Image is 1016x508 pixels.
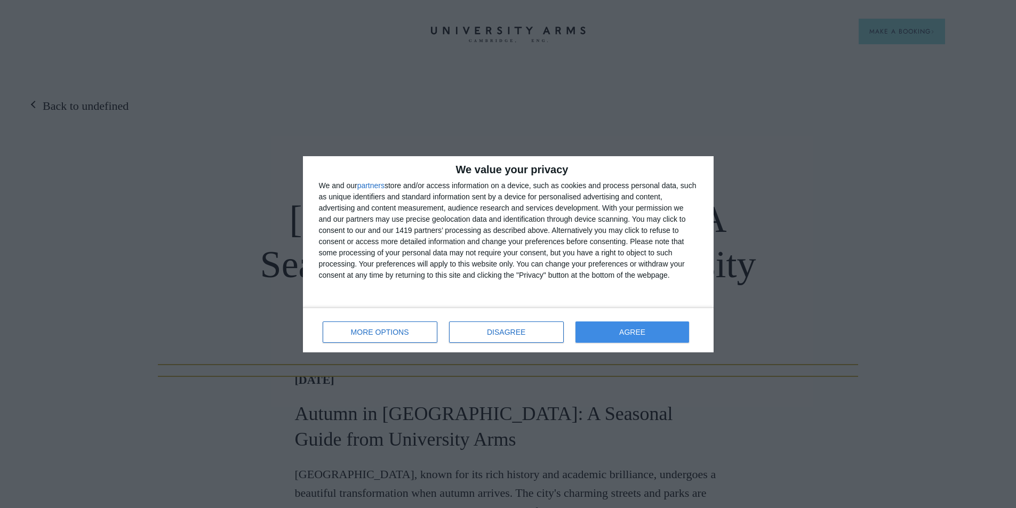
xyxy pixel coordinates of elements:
button: AGREE [575,321,690,343]
span: DISAGREE [487,328,525,336]
button: partners [357,182,385,189]
div: We and our store and/or access information on a device, such as cookies and process personal data... [319,180,698,281]
button: MORE OPTIONS [323,321,437,343]
button: DISAGREE [449,321,564,343]
span: AGREE [619,328,645,336]
span: MORE OPTIONS [351,328,409,336]
h2: We value your privacy [319,164,698,175]
div: qc-cmp2-ui [303,156,714,352]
